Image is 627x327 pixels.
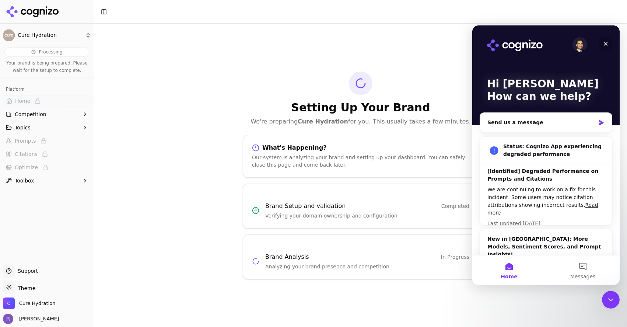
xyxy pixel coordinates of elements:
span: Cure Hydration [19,300,55,307]
iframe: Intercom live chat [472,25,620,285]
div: Our system is analyzing your brand and setting up your dashboard. You can safely close this page ... [252,154,469,168]
img: Cure Hydration [3,298,15,309]
span: Support [15,267,38,275]
p: Verifying your domain ownership and configuration [265,212,469,219]
p: We're preparing for you. This usually takes a few minutes. [243,117,479,126]
button: Competition [3,108,91,120]
img: Ruth Pferdehirt [3,314,13,324]
span: Citations [15,150,38,158]
span: Prompts [15,137,36,145]
h3: Brand Analysis [265,253,309,261]
button: Open user button [3,314,59,324]
button: Open organization switcher [3,298,55,309]
p: Analyzing your brand presence and competition [265,263,469,270]
button: Toolbox [3,175,91,187]
h3: Brand Setup and validation [265,202,346,211]
span: [PERSON_NAME] [16,316,59,322]
span: Topics [15,124,31,131]
p: Your brand is being prepared. Please wait for the setup to complete. [4,60,90,74]
img: Cure Hydration [3,29,15,41]
strong: Cure Hydration [298,118,348,125]
span: Cure Hydration [18,32,82,39]
span: Optimize [15,164,38,171]
iframe: Intercom live chat [602,291,620,309]
span: Competition [15,111,46,118]
h1: Setting Up Your Brand [243,101,479,114]
div: What's Happening? [252,144,469,152]
span: Completed [441,202,469,210]
div: Platform [3,83,91,95]
span: Processing [39,49,62,55]
span: Home [15,97,30,105]
span: Toolbox [15,177,34,184]
span: In Progress [441,253,469,261]
button: Topics [3,122,91,133]
span: Theme [15,285,35,291]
